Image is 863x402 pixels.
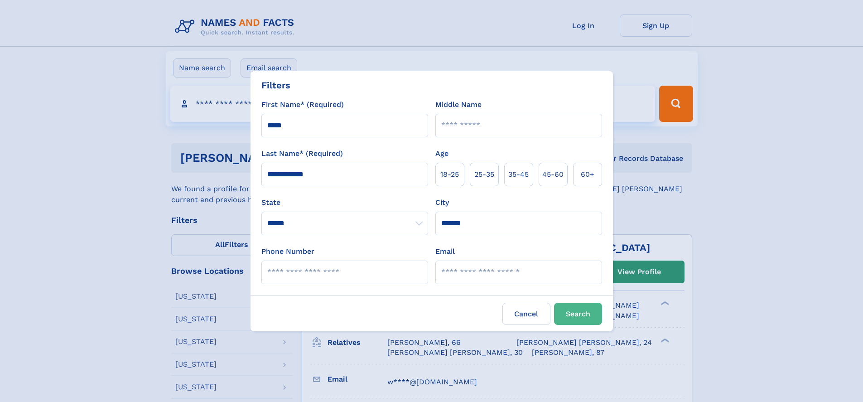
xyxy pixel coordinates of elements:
[261,148,343,159] label: Last Name* (Required)
[440,169,459,180] span: 18‑25
[261,197,428,208] label: State
[581,169,594,180] span: 60+
[474,169,494,180] span: 25‑35
[435,246,455,257] label: Email
[435,148,448,159] label: Age
[261,99,344,110] label: First Name* (Required)
[261,246,314,257] label: Phone Number
[261,78,290,92] div: Filters
[542,169,564,180] span: 45‑60
[554,303,602,325] button: Search
[435,197,449,208] label: City
[508,169,529,180] span: 35‑45
[435,99,482,110] label: Middle Name
[502,303,550,325] label: Cancel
